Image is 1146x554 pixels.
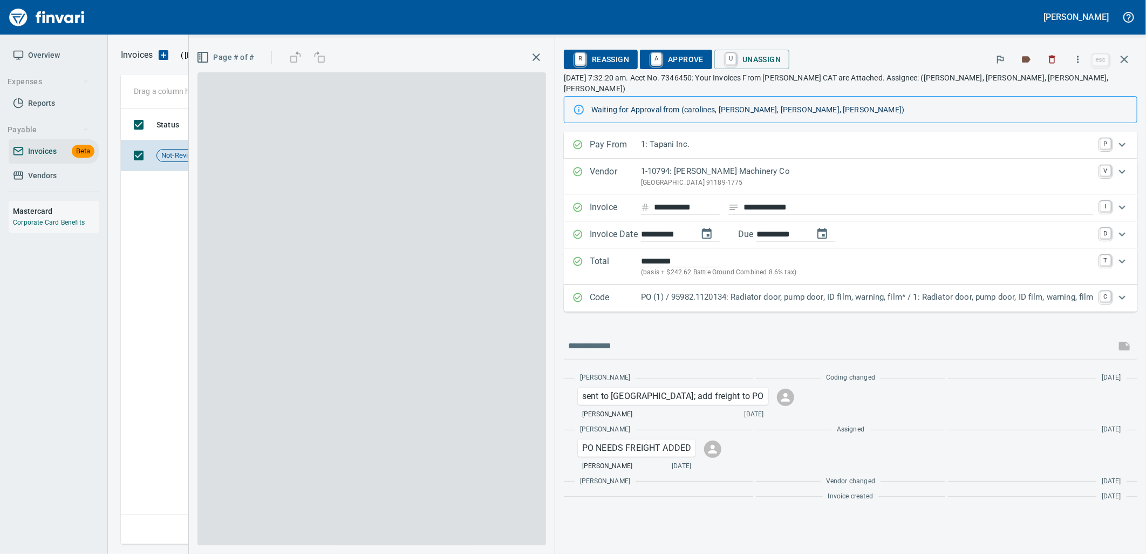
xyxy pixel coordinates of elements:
p: (basis + $242.62 Battle Ground Combined 8.6% tax) [641,267,1094,278]
span: [PERSON_NAME] [580,424,630,435]
button: change due date [809,221,835,247]
a: Reports [9,91,99,116]
p: PO (1) / 95982.1120134: Radiator door, pump door, ID film, warning, film* / 1: Radiator door, pum... [641,291,1094,303]
span: Vendor changed [826,476,875,487]
a: R [575,53,585,65]
div: Expand [564,194,1137,221]
a: A [651,53,661,65]
button: Payable [3,120,93,140]
div: Expand [564,132,1137,159]
nav: breadcrumb [121,49,153,62]
p: Invoice [590,201,641,215]
span: [DATE] [1102,491,1121,502]
span: This records your message into the invoice and notifies anyone mentioned [1111,333,1137,359]
a: V [1100,165,1111,176]
button: change date [694,221,720,247]
div: Click for options [578,388,768,405]
button: UUnassign [714,50,789,69]
span: Invoice created [828,491,874,502]
p: Code [590,291,641,305]
p: Invoice Date [590,228,641,242]
p: [GEOGRAPHIC_DATA] 91189-1775 [641,178,1094,188]
h6: Mastercard [13,205,99,217]
div: Click for options [578,440,695,457]
span: Status [156,118,193,131]
a: esc [1093,54,1109,66]
a: I [1100,201,1111,212]
span: Reports [28,97,55,110]
p: PO NEEDS FREIGHT ADDED [582,442,691,455]
p: 1-10794: [PERSON_NAME] Machinery Co [641,165,1094,178]
span: Payable [8,123,89,137]
a: P [1100,138,1111,149]
p: sent to [GEOGRAPHIC_DATA]; add freight to PO [582,390,764,403]
a: U [726,53,736,65]
span: Reassign [572,50,629,69]
span: [PERSON_NAME] [580,476,630,487]
span: Expenses [8,75,89,89]
span: Status [156,118,179,131]
span: Approve [649,50,704,69]
span: Beta [72,145,94,158]
span: [DATE] [1102,476,1121,487]
div: Expand [564,159,1137,194]
button: AApprove [640,50,712,69]
a: D [1100,228,1111,239]
span: [PERSON_NAME] [582,409,632,420]
a: Overview [9,43,99,67]
button: RReassign [564,50,638,69]
p: Vendor [590,165,641,188]
a: Corporate Card Benefits [13,219,85,226]
button: Flag [988,48,1012,71]
a: T [1100,255,1111,266]
span: Invoices [28,145,57,158]
p: Pay From [590,138,641,152]
p: 1: Tapani Inc. [641,138,1094,151]
span: [PERSON_NAME] [582,461,632,472]
h5: [PERSON_NAME] [1044,11,1109,23]
span: Overview [28,49,60,62]
div: Expand [564,248,1137,285]
button: Discard [1040,48,1064,71]
span: Not-Reviewed [157,151,209,161]
p: ( ) [174,50,311,60]
svg: Invoice number [641,201,650,214]
p: [DATE] 7:32:20 am. Acct No. 7346450: Your Invoices From [PERSON_NAME] CAT are Attached. Assignee:... [564,72,1137,94]
p: Total [590,255,641,278]
a: C [1100,291,1111,302]
span: [DATE] [1102,424,1121,435]
span: Close invoice [1090,46,1137,72]
button: [PERSON_NAME] [1041,9,1111,25]
p: Drag a column heading here to group the table [134,86,292,97]
a: Vendors [9,164,99,188]
span: [EMAIL_ADDRESS][DOMAIN_NAME] [183,50,308,60]
button: Expenses [3,72,93,92]
svg: Invoice description [728,202,739,213]
span: Unassign [723,50,781,69]
div: Expand [564,285,1137,312]
button: Upload an Invoice [153,49,174,62]
p: Due [738,228,789,241]
span: [DATE] [1102,373,1121,383]
span: Assigned [837,424,864,435]
span: [DATE] [745,409,764,420]
div: Expand [564,221,1137,248]
span: [PERSON_NAME] [580,373,630,383]
img: Finvari [6,4,87,30]
span: [DATE] [672,461,691,472]
span: Coding changed [826,373,875,383]
span: Vendors [28,169,57,183]
button: More [1066,48,1090,71]
a: InvoicesBeta [9,139,99,164]
p: Invoices [121,49,153,62]
button: Labels [1014,48,1038,71]
div: Waiting for Approval from (carolines, [PERSON_NAME], [PERSON_NAME], [PERSON_NAME]) [591,100,1128,119]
